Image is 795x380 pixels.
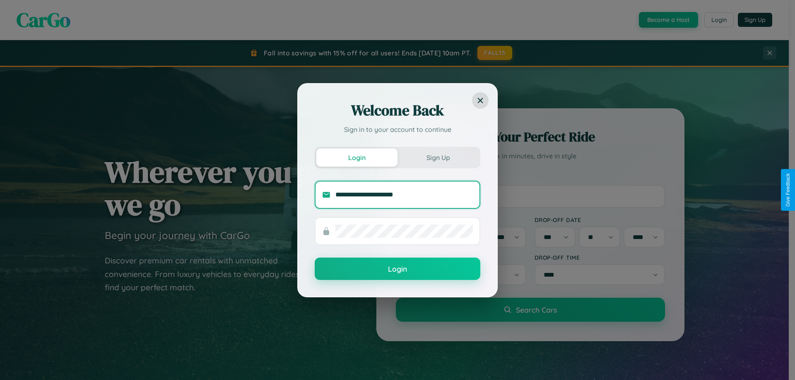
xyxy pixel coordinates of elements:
[315,124,480,134] p: Sign in to your account to continue
[785,173,791,207] div: Give Feedback
[315,258,480,280] button: Login
[315,100,480,120] h2: Welcome Back
[316,148,397,167] button: Login
[397,148,479,167] button: Sign Up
